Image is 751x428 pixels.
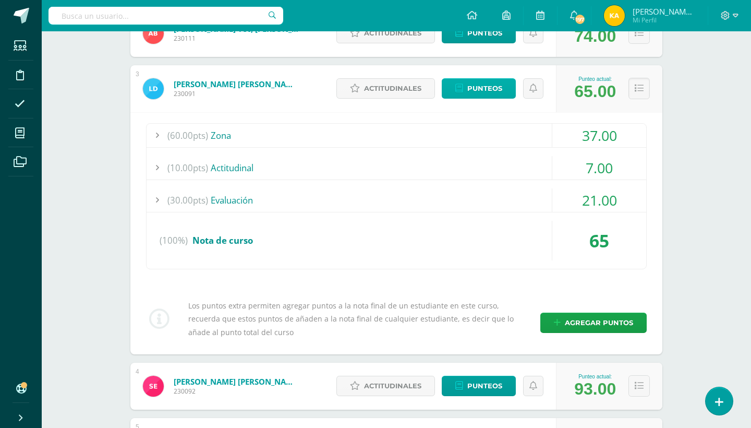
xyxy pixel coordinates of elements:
[167,124,208,147] span: (60.00pts)
[467,79,502,98] span: Punteos
[174,34,299,43] span: 230111
[147,156,646,180] div: Actitudinal
[136,368,139,375] div: 4
[633,6,695,17] span: [PERSON_NAME] Sis
[552,188,646,212] div: 21.00
[364,79,421,98] span: Actitudinales
[167,156,208,180] span: (10.00pts)
[336,376,435,396] a: Actitudinales
[160,221,188,260] span: (100%)
[574,76,616,82] div: Punteo actual:
[574,379,616,399] div: 93.00
[49,7,283,25] input: Busca un usuario...
[143,376,164,397] img: a2be2957a27859d81cbdb30fdbc7c02b.png
[574,14,586,25] span: 197
[442,376,516,396] a: Punteos
[143,78,164,99] img: 2fd7f7938f1e1bb2a9cf221f8d20c337.png
[574,374,616,379] div: Punteo actual:
[147,188,646,212] div: Evaluación
[192,234,253,246] span: Nota de curso
[147,124,646,147] div: Zona
[442,78,516,99] a: Punteos
[143,23,164,44] img: ad7e149c06ef44d7ee48fae47c8defd0.png
[336,23,435,43] a: Actitudinales
[336,78,435,99] a: Actitudinales
[552,156,646,180] div: 7.00
[467,376,502,396] span: Punteos
[565,313,633,332] span: Agregar puntos
[174,79,299,89] a: [PERSON_NAME] [PERSON_NAME]
[174,89,299,98] span: 230091
[184,299,524,339] div: Los puntos extra permiten agregar puntos a la nota final de un estudiante en este curso, recuerda...
[442,23,516,43] a: Punteos
[574,82,616,101] div: 65.00
[604,5,625,26] img: 74f9ce441696beeb11bafce36c332f5f.png
[552,124,646,147] div: 37.00
[364,23,421,43] span: Actitudinales
[364,376,421,396] span: Actitudinales
[552,221,646,260] div: 65
[136,70,139,78] div: 3
[174,376,299,387] a: [PERSON_NAME] [PERSON_NAME]
[540,313,647,333] a: Agregar puntos
[167,188,208,212] span: (30.00pts)
[467,23,502,43] span: Punteos
[174,387,299,396] span: 230092
[574,27,616,46] div: 74.00
[633,16,695,25] span: Mi Perfil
